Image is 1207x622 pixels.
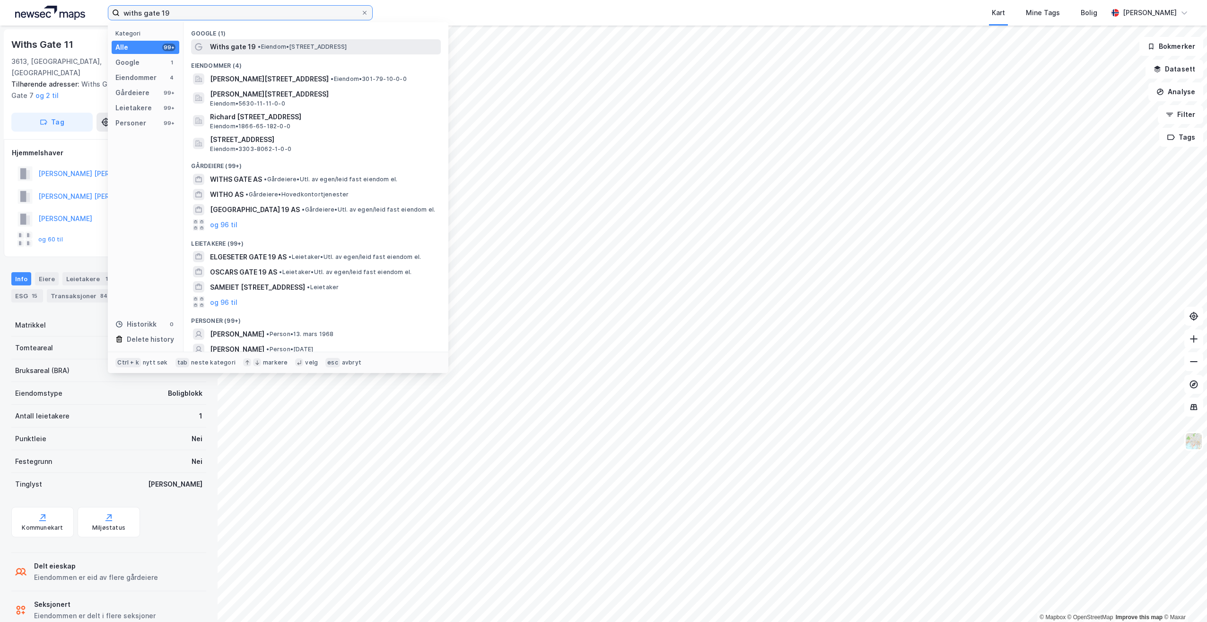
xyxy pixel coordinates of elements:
[992,7,1005,18] div: Kart
[210,296,237,308] button: og 96 til
[210,123,290,130] span: Eiendom • 1866-65-182-0-0
[210,251,287,263] span: ELGESETER GATE 19 AS
[34,560,158,572] div: Delt eieskap
[34,599,156,610] div: Seksjonert
[266,330,333,338] span: Person • 13. mars 1968
[331,75,333,82] span: •
[15,6,85,20] img: logo.a4113a55bc3d86da70a041830d287a7e.svg
[264,176,267,183] span: •
[11,80,81,88] span: Tilhørende adresser:
[15,456,52,467] div: Festegrunn
[210,282,305,293] span: SAMEIET [STREET_ADDRESS]
[34,610,156,622] div: Eiendommen er delt i flere seksjoner
[168,388,202,399] div: Boligblokk
[47,289,113,302] div: Transaksjoner
[210,111,437,123] span: Richard [STREET_ADDRESS]
[302,206,305,213] span: •
[263,359,288,366] div: markere
[192,433,202,444] div: Nei
[1067,614,1113,621] a: OpenStreetMap
[11,56,149,79] div: 3613, [GEOGRAPHIC_DATA], [GEOGRAPHIC_DATA]
[115,72,157,83] div: Eiendommer
[1160,577,1207,622] div: Kontrollprogram for chat
[1159,128,1203,147] button: Tags
[191,359,236,366] div: neste kategori
[210,219,237,231] button: og 96 til
[1123,7,1177,18] div: [PERSON_NAME]
[11,79,199,101] div: Withs Gate 13, Withs Gate 9, Withs Gate 7
[210,89,437,100] span: [PERSON_NAME][STREET_ADDRESS]
[1146,60,1203,79] button: Datasett
[15,320,46,331] div: Matrikkel
[115,57,140,68] div: Google
[210,267,277,278] span: OSCARS GATE 19 AS
[264,176,397,183] span: Gårdeiere • Utl. av egen/leid fast eiendom el.
[115,102,152,114] div: Leietakere
[115,358,141,367] div: Ctrl + k
[199,410,202,422] div: 1
[11,37,75,52] div: Withs Gate 11
[115,30,179,37] div: Kategori
[210,204,300,215] span: [GEOGRAPHIC_DATA] 19 AS
[325,358,340,367] div: esc
[210,329,264,340] span: [PERSON_NAME]
[1139,37,1203,56] button: Bokmerker
[266,346,313,353] span: Person • [DATE]
[168,320,175,328] div: 0
[307,284,310,291] span: •
[245,191,349,198] span: Gårdeiere • Hovedkontortjenester
[184,232,448,249] div: Leietakere (99+)
[162,44,175,51] div: 99+
[15,365,70,376] div: Bruksareal (BRA)
[305,359,318,366] div: velg
[1026,7,1060,18] div: Mine Tags
[210,41,256,53] span: Withs gate 19
[184,155,448,172] div: Gårdeiere (99+)
[115,87,149,98] div: Gårdeiere
[162,119,175,127] div: 99+
[1116,614,1163,621] a: Improve this map
[289,253,421,261] span: Leietaker • Utl. av egen/leid fast eiendom el.
[289,253,291,260] span: •
[210,174,262,185] span: WITHS GATE AS
[168,74,175,81] div: 4
[302,206,435,213] span: Gårdeiere • Utl. av egen/leid fast eiendom el.
[162,89,175,97] div: 99+
[15,388,62,399] div: Eiendomstype
[11,272,31,285] div: Info
[148,479,202,490] div: [PERSON_NAME]
[342,359,361,366] div: avbryt
[184,310,448,327] div: Personer (99+)
[12,147,206,159] div: Hjemmelshaver
[331,75,406,83] span: Eiendom • 301-79-10-0-0
[266,330,269,338] span: •
[22,524,63,532] div: Kommunekart
[35,272,59,285] div: Eiere
[1081,7,1097,18] div: Bolig
[266,346,269,353] span: •
[279,268,282,275] span: •
[175,358,190,367] div: tab
[11,113,93,132] button: Tag
[15,410,70,422] div: Antall leietakere
[192,456,202,467] div: Nei
[210,73,329,85] span: [PERSON_NAME][STREET_ADDRESS]
[11,289,43,302] div: ESG
[258,43,347,51] span: Eiendom • [STREET_ADDRESS]
[34,572,158,583] div: Eiendommen er eid av flere gårdeiere
[168,59,175,66] div: 1
[307,284,339,291] span: Leietaker
[1185,432,1203,450] img: Z
[245,191,248,198] span: •
[115,42,128,53] div: Alle
[210,145,291,153] span: Eiendom • 3303-8062-1-0-0
[30,291,39,301] div: 15
[15,479,42,490] div: Tinglyst
[98,291,109,301] div: 84
[127,334,174,345] div: Delete history
[162,104,175,112] div: 99+
[143,359,168,366] div: nytt søk
[184,54,448,71] div: Eiendommer (4)
[115,319,157,330] div: Historikk
[210,344,264,355] span: [PERSON_NAME]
